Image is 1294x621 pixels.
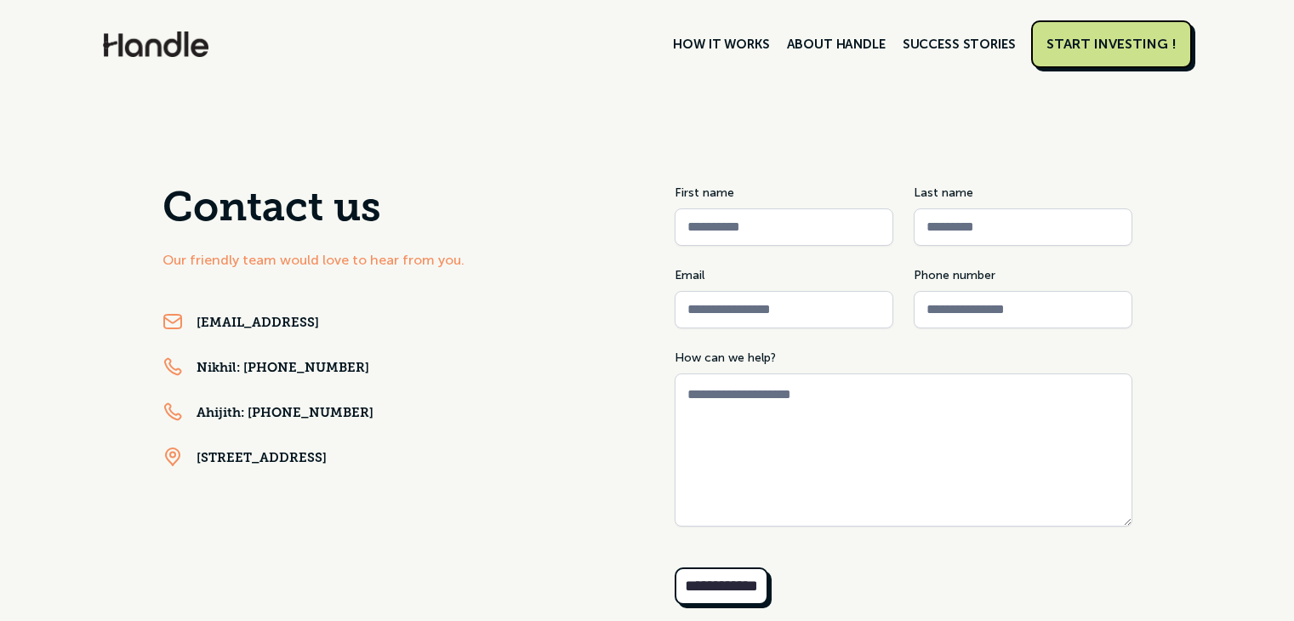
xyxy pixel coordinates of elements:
[197,316,319,333] a: [EMAIL_ADDRESS]
[197,406,373,423] a: Ahijith: [PHONE_NUMBER]
[664,30,778,59] a: HOW IT WORKS
[894,30,1024,59] a: SUCCESS STORIES
[675,184,893,202] label: First name
[197,361,369,378] a: Nikhil: [PHONE_NUMBER]
[675,349,1132,367] label: How can we help?
[778,30,894,59] a: ABOUT HANDLE
[914,184,1132,202] label: Last name
[914,266,1132,284] label: Phone number
[197,451,327,468] a: [STREET_ADDRESS]
[1031,20,1192,68] a: START INVESTING !
[1046,36,1177,53] div: START INVESTING !
[675,266,893,284] label: Email
[675,184,1132,618] form: Contact Us Form
[162,250,620,271] div: Our friendly team would love to hear from you.
[162,184,620,236] h2: Contact us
